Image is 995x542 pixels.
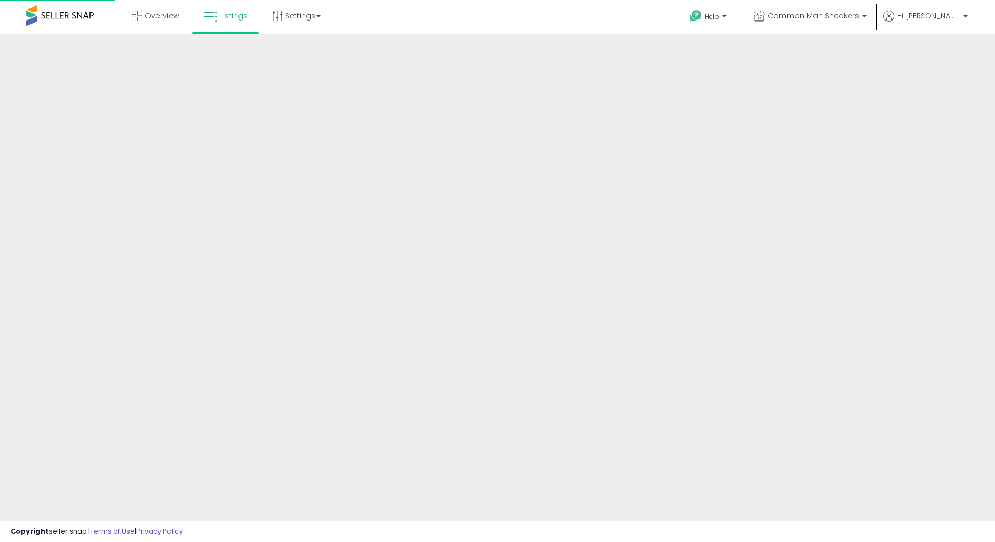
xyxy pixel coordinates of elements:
span: Hi [PERSON_NAME] [897,11,960,21]
i: Get Help [689,9,702,23]
a: Hi [PERSON_NAME] [883,11,968,34]
span: Listings [220,11,247,21]
span: Overview [145,11,179,21]
span: Common Man Sneakers [768,11,859,21]
a: Help [681,2,737,34]
span: Help [705,12,719,21]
